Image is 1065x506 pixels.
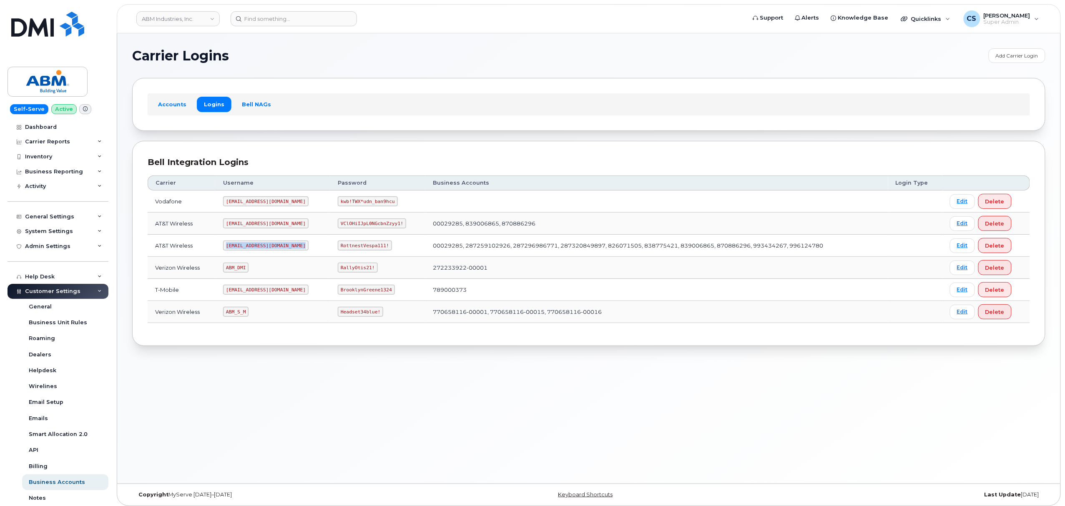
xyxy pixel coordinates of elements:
span: Delete [985,242,1005,250]
a: Keyboard Shortcuts [558,491,613,498]
code: RallyOtis21! [338,263,377,273]
div: [DATE] [741,491,1045,498]
td: Vodafone [148,190,216,213]
a: Edit [950,216,975,231]
td: 00029285, 287259102926, 287296986771, 287320849897, 826071505, 838775421, 839006865, 870886296, 9... [425,235,888,257]
button: Delete [978,194,1012,209]
code: ABM_DMI [223,263,249,273]
code: Headset34blue! [338,307,383,317]
a: Add Carrier Login [989,48,1045,63]
span: Delete [985,220,1005,228]
a: Edit [950,283,975,297]
code: [EMAIL_ADDRESS][DOMAIN_NAME] [223,218,309,228]
strong: Copyright [138,491,168,498]
th: Password [330,175,425,190]
code: [EMAIL_ADDRESS][DOMAIN_NAME] [223,196,309,206]
code: RottnestVespa111! [338,240,392,250]
span: Carrier Logins [132,50,229,62]
button: Delete [978,238,1012,253]
a: Edit [950,305,975,319]
td: 00029285, 839006865, 870886296 [425,213,888,235]
strong: Last Update [985,491,1021,498]
td: AT&T Wireless [148,213,216,235]
td: T-Mobile [148,279,216,301]
th: Business Accounts [425,175,888,190]
th: Carrier [148,175,216,190]
td: 272233922-00001 [425,257,888,279]
code: kwb!TWX*udn_ban9hcu [338,196,397,206]
button: Delete [978,282,1012,297]
button: Delete [978,304,1012,319]
td: Verizon Wireless [148,257,216,279]
code: BrooklynGreene1324 [338,285,394,295]
span: Delete [985,308,1005,316]
td: AT&T Wireless [148,235,216,257]
a: Edit [950,238,975,253]
div: MyServe [DATE]–[DATE] [132,491,437,498]
td: 789000373 [425,279,888,301]
th: Login Type [888,175,942,190]
div: Bell Integration Logins [148,156,1030,168]
span: Delete [985,264,1005,272]
code: VClOHiIJpL0NGcbnZzyy1! [338,218,406,228]
code: [EMAIL_ADDRESS][DOMAIN_NAME] [223,240,309,250]
a: Edit [950,194,975,209]
code: ABM_S_M [223,307,249,317]
span: Delete [985,198,1005,205]
span: Delete [985,286,1005,294]
button: Delete [978,216,1012,231]
a: Edit [950,261,975,275]
code: [EMAIL_ADDRESS][DOMAIN_NAME] [223,285,309,295]
a: Logins [197,97,231,112]
th: Username [216,175,330,190]
a: Bell NAGs [235,97,278,112]
button: Delete [978,260,1012,275]
td: Verizon Wireless [148,301,216,323]
td: 770658116-00001, 770658116-00015, 770658116-00016 [425,301,888,323]
a: Accounts [151,97,193,112]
